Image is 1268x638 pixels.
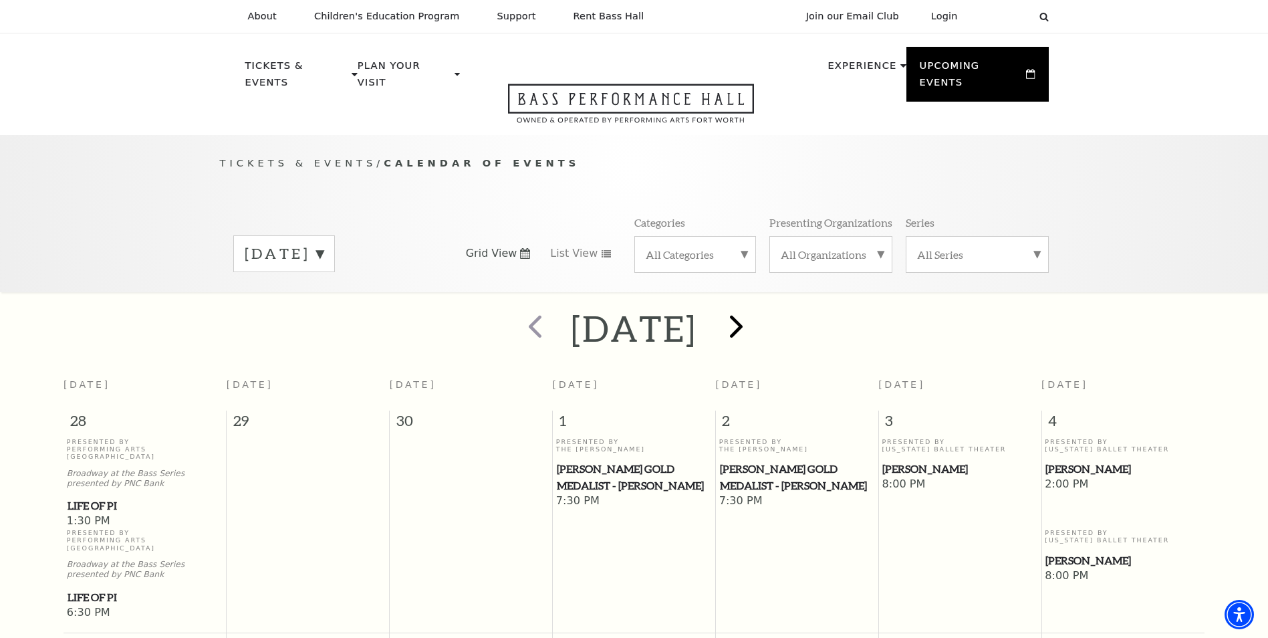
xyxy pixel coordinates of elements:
[634,215,685,229] p: Categories
[1045,529,1201,544] p: Presented By [US_STATE] Ballet Theater
[917,247,1037,261] label: All Series
[553,411,715,437] span: 1
[571,307,697,350] h2: [DATE]
[67,514,223,529] span: 1:30 PM
[646,247,745,261] label: All Categories
[878,379,925,390] span: [DATE]
[248,11,277,22] p: About
[556,438,712,453] p: Presented By The [PERSON_NAME]
[509,305,558,352] button: prev
[390,411,552,437] span: 30
[245,58,349,98] p: Tickets & Events
[227,411,389,437] span: 29
[710,305,759,352] button: next
[67,606,223,621] span: 6:30 PM
[227,379,273,390] span: [DATE]
[1045,552,1200,569] span: [PERSON_NAME]
[466,246,517,261] span: Grid View
[68,589,223,606] span: Life of Pi
[67,498,223,514] a: Life of Pi
[906,215,934,229] p: Series
[1045,477,1201,492] span: 2:00 PM
[1041,379,1088,390] span: [DATE]
[1042,411,1204,437] span: 4
[358,58,451,98] p: Plan Your Visit
[828,58,896,82] p: Experience
[719,438,875,453] p: Presented By The [PERSON_NAME]
[781,247,881,261] label: All Organizations
[574,11,644,22] p: Rent Bass Hall
[1045,569,1201,584] span: 8:00 PM
[556,461,712,494] a: Cliburn Gold Medalist - Aristo Sham
[719,461,875,494] a: Cliburn Gold Medalist - Aristo Sham
[716,411,878,437] span: 2
[1045,461,1200,477] span: [PERSON_NAME]
[220,157,377,169] span: Tickets & Events
[557,461,711,494] span: [PERSON_NAME] Gold Medalist - [PERSON_NAME]
[769,215,892,229] p: Presenting Organizations
[67,529,223,552] p: Presented By Performing Arts [GEOGRAPHIC_DATA]
[715,379,762,390] span: [DATE]
[719,494,875,509] span: 7:30 PM
[220,155,1049,172] p: /
[1045,461,1201,477] a: Peter Pan
[1225,600,1254,629] div: Accessibility Menu
[384,157,580,169] span: Calendar of Events
[882,438,1037,453] p: Presented By [US_STATE] Ballet Theater
[979,10,1027,23] select: Select:
[68,498,223,514] span: Life of Pi
[556,494,712,509] span: 7:30 PM
[920,58,1023,98] p: Upcoming Events
[1045,438,1201,453] p: Presented By [US_STATE] Ballet Theater
[879,411,1041,437] span: 3
[553,379,600,390] span: [DATE]
[67,438,223,461] p: Presented By Performing Arts [GEOGRAPHIC_DATA]
[67,589,223,606] a: Life of Pi
[882,461,1037,477] a: Peter Pan
[64,379,110,390] span: [DATE]
[390,379,436,390] span: [DATE]
[1045,552,1201,569] a: Peter Pan
[64,411,226,437] span: 28
[497,11,536,22] p: Support
[460,84,802,135] a: Open this option
[67,469,223,489] p: Broadway at the Bass Series presented by PNC Bank
[882,461,1037,477] span: [PERSON_NAME]
[882,477,1037,492] span: 8:00 PM
[245,243,324,264] label: [DATE]
[550,246,598,261] span: List View
[314,11,460,22] p: Children's Education Program
[720,461,874,494] span: [PERSON_NAME] Gold Medalist - [PERSON_NAME]
[67,560,223,580] p: Broadway at the Bass Series presented by PNC Bank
